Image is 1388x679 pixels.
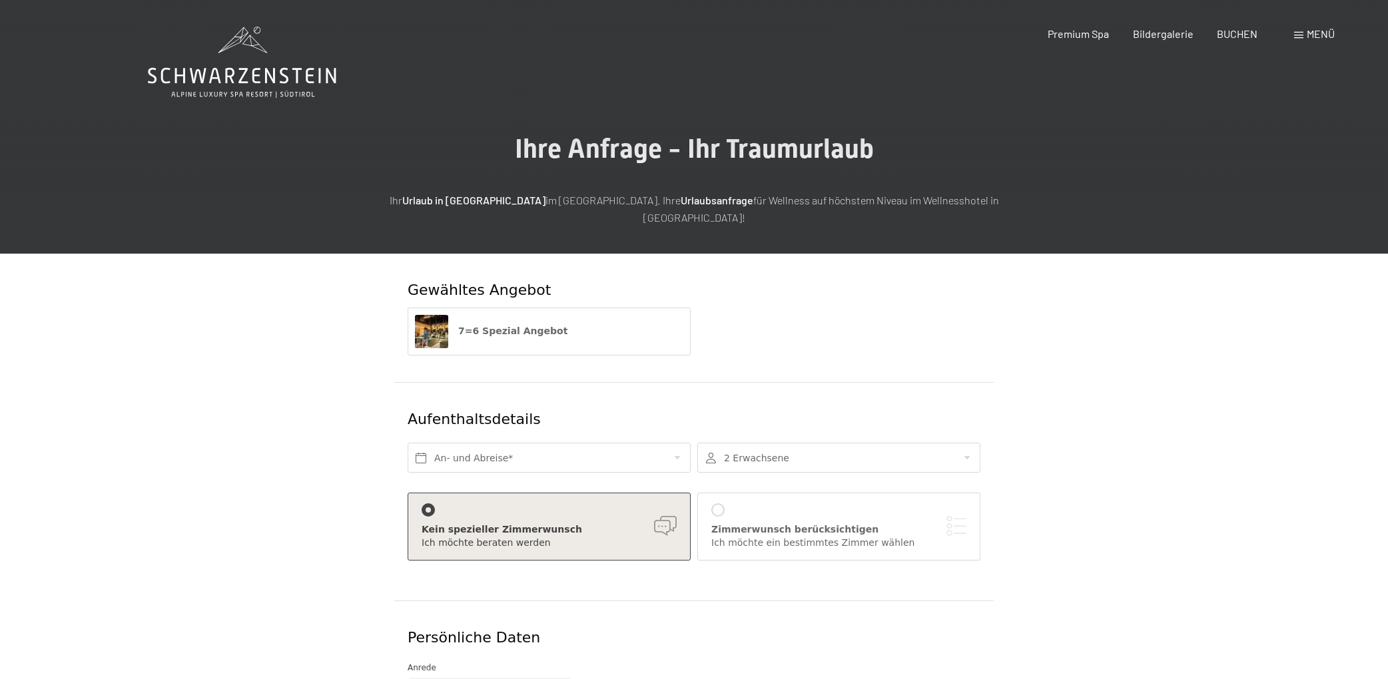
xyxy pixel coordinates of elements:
[422,523,677,537] div: Kein spezieller Zimmerwunsch
[361,192,1027,226] p: Ihr im [GEOGRAPHIC_DATA]. Ihre für Wellness auf höchstem Niveau im Wellnesshotel in [GEOGRAPHIC_D...
[415,315,448,348] img: 7=6 Spezial Angebot
[458,326,567,336] span: 7=6 Spezial Angebot
[1217,27,1257,40] a: BUCHEN
[408,628,980,648] div: Persönliche Daten
[1048,27,1109,40] a: Premium Spa
[422,537,677,550] div: Ich möchte beraten werden
[408,661,980,674] div: Anrede
[1133,27,1194,40] a: Bildergalerie
[408,409,884,430] div: Aufenthaltsdetails
[711,537,966,550] div: Ich möchte ein bestimmtes Zimmer wählen
[711,523,966,537] div: Zimmerwunsch berücksichtigen
[408,280,980,301] div: Gewähltes Angebot
[681,194,753,206] strong: Urlaubsanfrage
[515,133,874,164] span: Ihre Anfrage - Ihr Traumurlaub
[1307,27,1335,40] span: Menü
[402,194,545,206] strong: Urlaub in [GEOGRAPHIC_DATA]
